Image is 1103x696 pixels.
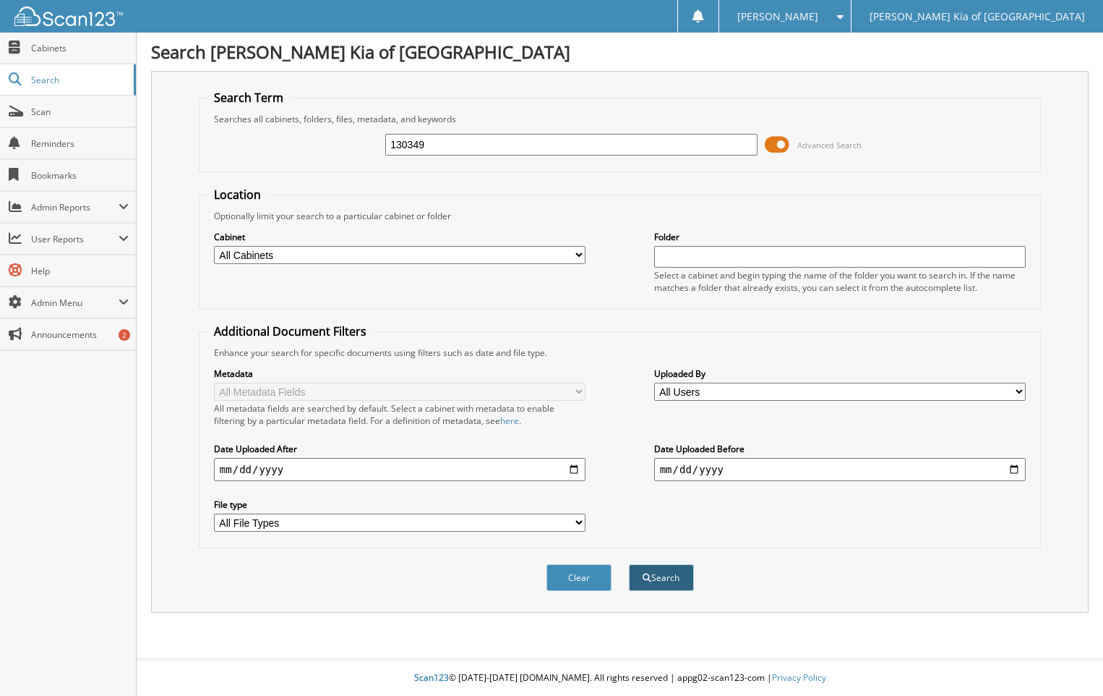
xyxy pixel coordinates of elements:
span: Help [31,265,129,277]
div: All metadata fields are searched by default. Select a cabinet with metadata to enable filtering b... [214,402,585,427]
span: Admin Menu [31,297,119,309]
div: Enhance your search for specific documents using filters such as date and file type. [207,347,1033,359]
input: end [654,458,1026,481]
label: Metadata [214,368,585,380]
a: here [500,415,519,427]
span: Scan123 [414,671,449,684]
a: Privacy Policy [772,671,826,684]
span: Announcements [31,328,129,341]
legend: Location [207,187,268,203]
span: [PERSON_NAME] Kia of [GEOGRAPHIC_DATA] [870,12,1085,21]
label: File type [214,498,585,511]
button: Search [629,564,694,591]
div: © [DATE]-[DATE] [DOMAIN_NAME]. All rights reserved | appg02-scan123-com | [137,661,1103,696]
legend: Search Term [207,90,291,106]
span: Search [31,74,126,86]
div: Searches all cabinets, folders, files, metadata, and keywords [207,113,1033,125]
label: Uploaded By [654,368,1026,380]
legend: Additional Document Filters [207,323,374,339]
label: Date Uploaded Before [654,443,1026,455]
h1: Search [PERSON_NAME] Kia of [GEOGRAPHIC_DATA] [151,40,1089,64]
label: Date Uploaded After [214,443,585,455]
span: Cabinets [31,42,129,54]
label: Cabinet [214,231,585,243]
span: [PERSON_NAME] [737,12,818,21]
div: Optionally limit your search to a particular cabinet or folder [207,210,1033,222]
span: Bookmarks [31,169,129,182]
span: Scan [31,106,129,118]
iframe: Chat Widget [1031,627,1103,696]
div: 2 [119,329,130,341]
span: User Reports [31,233,119,245]
label: Folder [654,231,1026,243]
span: Admin Reports [31,201,119,213]
div: Select a cabinet and begin typing the name of the folder you want to search in. If the name match... [654,269,1026,294]
img: scan123-logo-white.svg [14,7,123,26]
span: Advanced Search [797,140,862,150]
input: start [214,458,585,481]
button: Clear [546,564,611,591]
span: Reminders [31,137,129,150]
